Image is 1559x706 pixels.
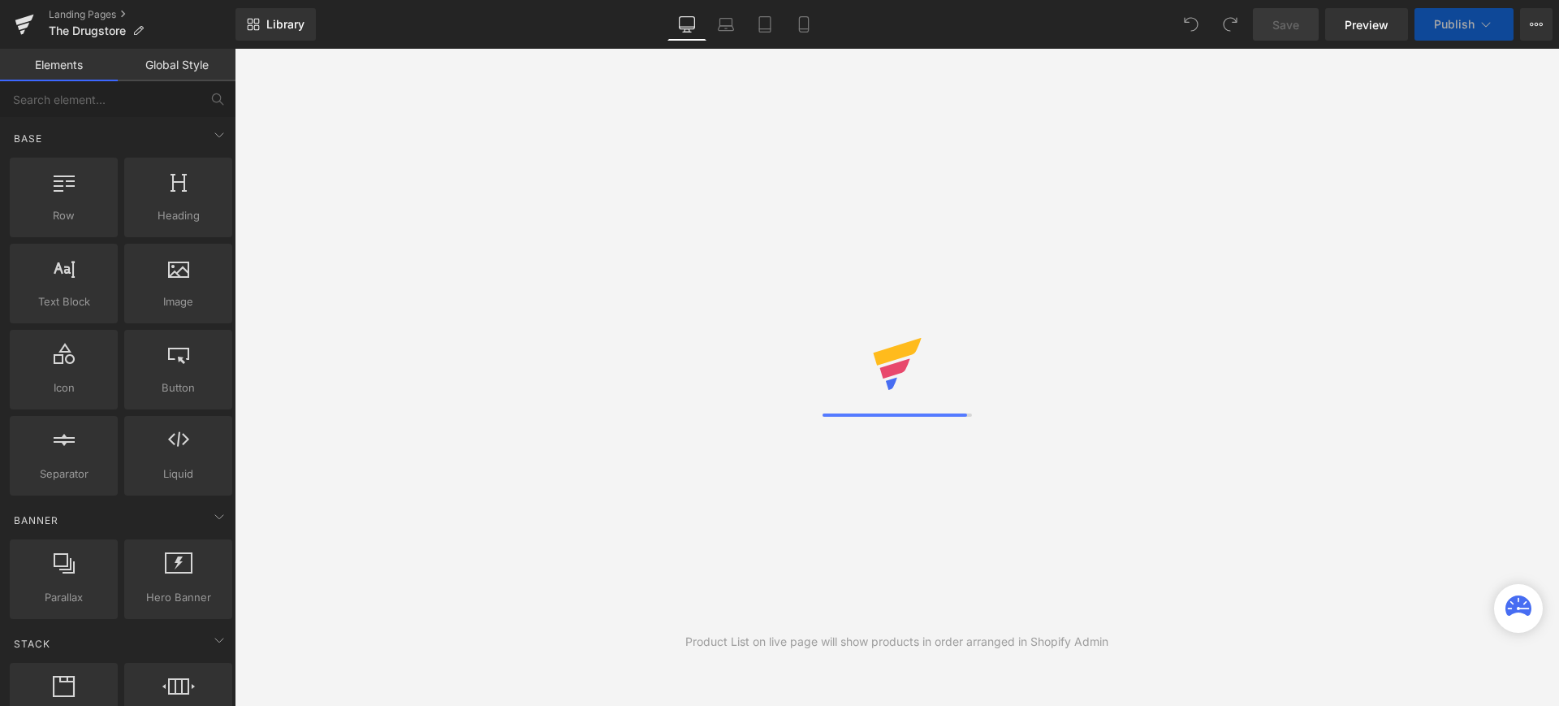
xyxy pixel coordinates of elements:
a: Mobile [784,8,823,41]
a: Desktop [667,8,706,41]
span: Text Block [15,293,113,310]
div: Product List on live page will show products in order arranged in Shopify Admin [685,633,1108,651]
span: Publish [1434,18,1475,31]
span: Image [129,293,227,310]
button: Undo [1175,8,1207,41]
a: Global Style [118,49,235,81]
span: Banner [12,513,60,528]
span: Icon [15,379,113,396]
span: Button [129,379,227,396]
span: Liquid [129,466,227,483]
span: The Drugstore [49,24,126,37]
a: Laptop [706,8,745,41]
span: Parallax [15,589,113,606]
span: Library [266,17,304,32]
button: Publish [1414,8,1514,41]
span: Save [1272,16,1299,33]
span: Hero Banner [129,589,227,606]
span: Preview [1345,16,1388,33]
span: Row [15,207,113,224]
span: Base [12,131,44,146]
a: Landing Pages [49,8,235,21]
a: New Library [235,8,316,41]
a: Tablet [745,8,784,41]
button: Redo [1214,8,1246,41]
a: Preview [1325,8,1408,41]
button: More [1520,8,1553,41]
span: Separator [15,466,113,483]
span: Heading [129,207,227,224]
span: Stack [12,636,52,652]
